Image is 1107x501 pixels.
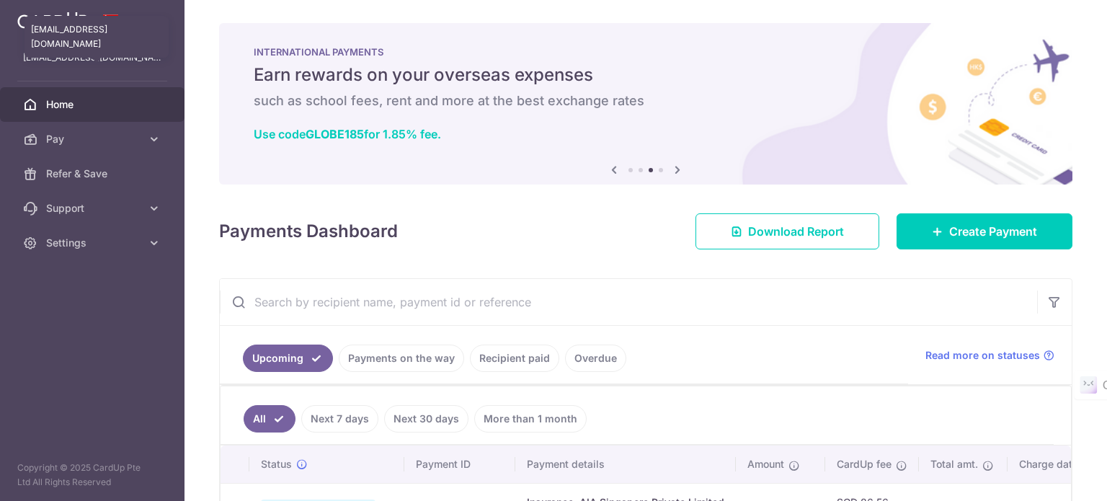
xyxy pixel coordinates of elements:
[220,279,1037,325] input: Search by recipient name, payment id or reference
[219,23,1072,185] img: International Payment Banner
[46,201,141,216] span: Support
[919,445,1008,483] th: Total amt.
[825,445,919,483] th: CardUp fee
[474,405,587,433] a: More than 1 month
[46,236,141,250] span: Settings
[515,445,736,483] th: Payment details
[46,167,141,181] span: Refer & Save
[254,63,1038,87] h5: Earn rewards on your overseas expenses
[404,445,515,483] th: Payment ID
[301,405,378,433] a: Next 7 days
[949,223,1037,240] span: Create Payment
[748,223,844,240] span: Download Report
[384,405,468,433] a: Next 30 days
[17,12,88,29] img: CardUp
[1015,458,1093,494] iframe: Opens a widget where you can find more information
[244,405,295,433] a: All
[46,97,141,112] span: Home
[254,127,441,141] a: Use codeGLOBE185for 1.85% fee.
[736,445,825,483] th: Amount
[243,345,333,372] a: Upcoming
[306,127,364,141] b: GLOBE185
[925,348,1040,363] span: Read more on statuses
[565,345,626,372] a: Overdue
[470,345,559,372] a: Recipient paid
[23,50,161,65] p: [EMAIL_ADDRESS][DOMAIN_NAME]
[897,213,1072,249] a: Create Payment
[254,92,1038,110] h6: such as school fees, rent and more at the best exchange rates
[25,16,169,58] div: [EMAIL_ADDRESS][DOMAIN_NAME]
[925,348,1054,363] a: Read more on statuses
[261,457,292,471] span: Status
[254,46,1038,58] p: INTERNATIONAL PAYMENTS
[219,218,398,244] h4: Payments Dashboard
[46,132,141,146] span: Pay
[339,345,464,372] a: Payments on the way
[1019,457,1078,471] span: Charge date
[695,213,879,249] a: Download Report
